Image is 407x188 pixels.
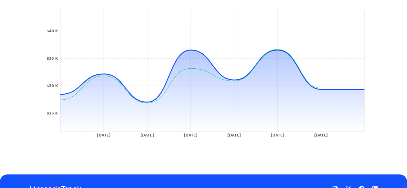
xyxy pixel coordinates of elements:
[97,133,111,137] tspan: [DATE]
[141,133,154,137] tspan: [DATE]
[184,133,198,137] tspan: [DATE]
[227,133,241,137] tspan: [DATE]
[46,56,58,61] tspan: $35 K
[46,29,58,33] tspan: $40 K
[271,133,285,137] tspan: [DATE]
[314,133,328,137] tspan: [DATE]
[46,111,58,115] tspan: $25 K
[46,84,58,88] tspan: $30 K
